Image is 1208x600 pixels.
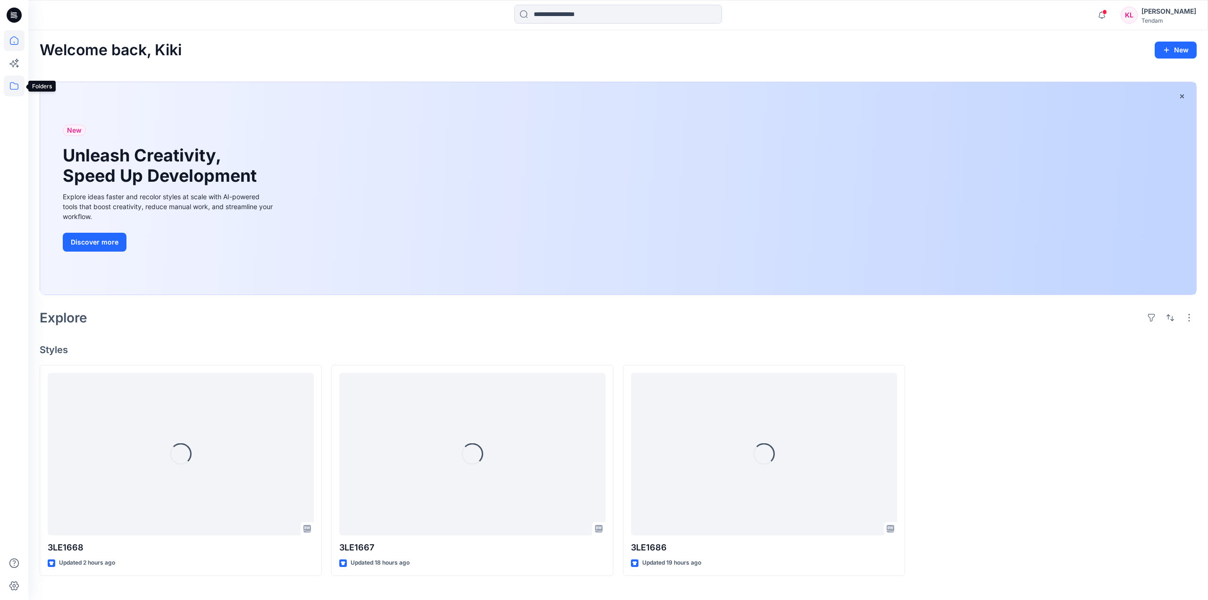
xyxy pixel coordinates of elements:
h4: Styles [40,344,1197,355]
h2: Explore [40,310,87,325]
p: Updated 2 hours ago [59,558,115,568]
p: Updated 18 hours ago [351,558,410,568]
button: Discover more [63,233,126,252]
div: Tendam [1141,17,1196,24]
p: 3LE1686 [631,541,897,554]
button: New [1155,42,1197,59]
p: 3LE1668 [48,541,314,554]
a: Discover more [63,233,275,252]
span: New [67,125,82,136]
p: Updated 19 hours ago [642,558,701,568]
h2: Welcome back, Kiki [40,42,182,59]
div: Explore ideas faster and recolor styles at scale with AI-powered tools that boost creativity, red... [63,192,275,221]
p: 3LE1667 [339,541,605,554]
div: [PERSON_NAME] [1141,6,1196,17]
h1: Unleash Creativity, Speed Up Development [63,145,261,186]
div: KL [1121,7,1138,24]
